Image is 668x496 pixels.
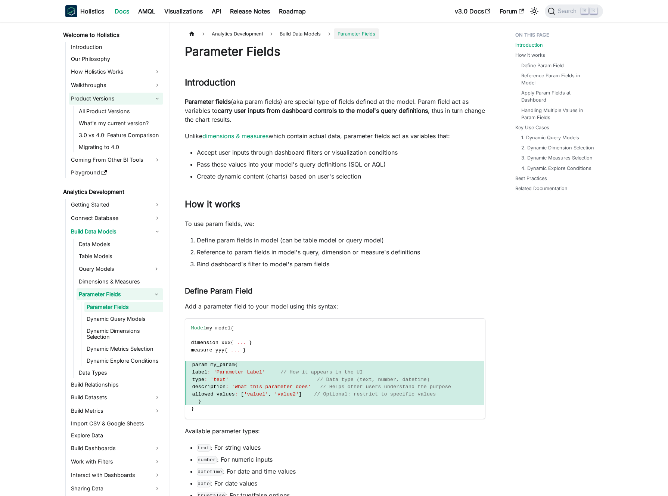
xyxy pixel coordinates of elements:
a: Define Param Field [521,62,564,69]
span: // How it appears in the UI [280,369,363,375]
h2: Introduction [185,77,485,91]
a: Coming From Other BI Tools [69,154,163,166]
span: Model [191,325,206,331]
h3: Define Param Field [185,286,485,296]
a: Data Types [77,368,163,378]
a: v3.0 Docs [450,5,495,17]
a: Release Notes [226,5,274,17]
span: { [224,347,227,353]
span: { [231,325,234,331]
a: 3. Dynamic Measures Selection [521,154,593,161]
a: Build Metrics [69,405,163,417]
a: Introduction [515,41,543,49]
img: Holistics [65,5,77,17]
span: Analytics Development [208,28,267,39]
a: Interact with Dashboards [69,469,163,481]
span: Parameter Fields [334,28,379,39]
span: } [243,347,246,353]
a: Handling Multiple Values in Param Fields [521,107,596,121]
strong: Parameter fields [185,98,231,105]
code: datetime [197,468,223,475]
a: Build Relationships [69,379,163,390]
span: description [192,384,226,390]
p: Add a parameter field to your model using this syntax: [185,302,485,311]
span: 'value1' [244,391,268,397]
span: } [198,399,201,404]
li: : For string values [197,443,485,452]
a: Dimensions & Measures [77,276,163,287]
span: ... [237,340,246,345]
span: // Helps other users understand the purpose [320,384,451,390]
p: (aka param fields) are special type of fields defined at the model. Param field act as variables ... [185,97,485,124]
span: dimension xxx [191,340,231,345]
a: Connect Database [69,212,163,224]
a: Analytics Development [61,187,163,197]
span: // Data type (text, number, datetime) [317,377,430,382]
li: Accept user inputs through dashboard filters or visualization conditions [197,148,485,157]
span: param my_param [192,362,235,368]
span: , [268,391,271,397]
a: 3.0 vs 4.0: Feature Comparison [77,130,163,140]
b: Holistics [80,7,104,16]
a: 4. Dynamic Explore Conditions [521,165,591,172]
a: Table Models [77,251,163,261]
h1: Parameter Fields [185,44,485,59]
span: 'What this parameter does' [232,384,311,390]
a: Key Use Cases [515,124,549,131]
a: Product Versions [69,93,163,105]
a: Roadmap [274,5,310,17]
span: { [235,362,238,368]
a: Dynamic Query Models [84,314,163,324]
li: : For date values [197,479,485,488]
h2: How it works [185,199,485,213]
a: Query Models [77,263,150,275]
span: : [226,384,229,390]
a: Build Data Models [69,226,163,238]
button: Expand sidebar category 'Query Models' [150,263,163,275]
a: How Holistics Works [69,66,163,78]
a: How it works [515,52,545,59]
a: Welcome to Holistics [61,30,163,40]
span: ... [231,347,240,353]
span: 'text' [210,377,229,382]
a: 2. Dynamic Dimension Selection [521,144,594,151]
p: Unlike which contain actual data, parameter fields act as variables that: [185,131,485,140]
li: Pass these values into your model's query definitions (SQL or AQL) [197,160,485,169]
p: To use param fields, we: [185,219,485,228]
a: AMQL [134,5,160,17]
a: Dynamic Metrics Selection [84,344,163,354]
span: [ [241,391,244,397]
a: All Product Versions [77,106,163,117]
a: 1. Dynamic Query Models [521,134,579,141]
a: Import CSV & Google Sheets [69,418,163,429]
a: Work with Filters [69,456,163,468]
li: : For date and time values [197,467,485,476]
button: Collapse sidebar category 'Parameter Fields' [150,288,163,300]
kbd: K [590,7,597,14]
a: Visualizations [160,5,207,17]
span: measure yyy [191,347,225,353]
button: Search (Command+K) [545,4,603,18]
span: ] [299,391,302,397]
a: API [207,5,226,17]
a: Sharing Data [69,483,163,495]
span: my_model [206,325,230,331]
li: Bind dashboard's filter to model's param fields [197,260,485,269]
li: Create dynamic content (charts) based on user's selection [197,172,485,181]
a: Parameter Fields [77,288,150,300]
a: Getting Started [69,199,163,211]
a: Build Dashboards [69,442,163,454]
span: // Optional: restrict to specific values [314,391,436,397]
span: : [207,369,210,375]
li: Reference to param fields in model's query, dimension or measure's definitions [197,248,485,257]
a: Home page [185,28,199,39]
li: Define param fields in model (can be table model or query model) [197,236,485,245]
a: Dynamic Dimensions Selection [84,326,163,342]
a: Migrating to 4.0 [77,142,163,152]
span: 'Parameter Label' [214,369,265,375]
a: Data Models [77,239,163,249]
a: HolisticsHolistics [65,5,104,17]
a: Introduction [69,42,163,52]
p: Available parameter types: [185,427,485,435]
code: date [197,480,211,487]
